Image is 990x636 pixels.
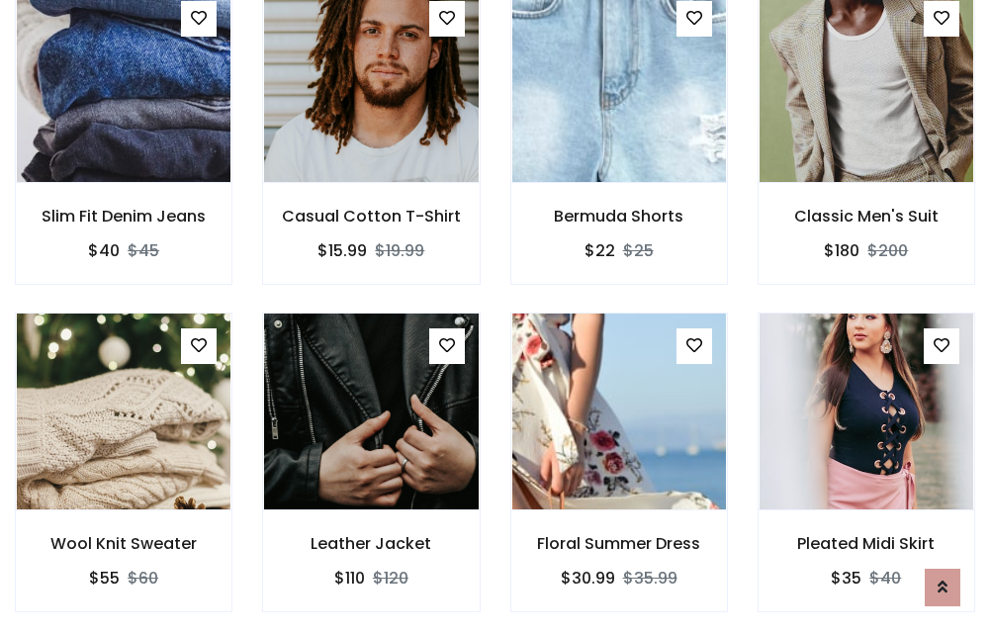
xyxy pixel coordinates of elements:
h6: $15.99 [317,241,367,260]
h6: Classic Men's Suit [759,207,974,226]
h6: $55 [89,569,120,588]
h6: Slim Fit Denim Jeans [16,207,231,226]
del: $200 [867,239,908,262]
del: $35.99 [623,567,677,590]
del: $19.99 [375,239,424,262]
del: $45 [128,239,159,262]
del: $25 [623,239,654,262]
h6: Pleated Midi Skirt [759,534,974,553]
h6: $110 [334,569,365,588]
h6: $30.99 [561,569,615,588]
h6: Leather Jacket [263,534,479,553]
del: $40 [869,567,901,590]
h6: Bermuda Shorts [511,207,727,226]
h6: Floral Summer Dress [511,534,727,553]
h6: $35 [831,569,861,588]
h6: $22 [585,241,615,260]
del: $60 [128,567,158,590]
h6: Wool Knit Sweater [16,534,231,553]
h6: $40 [88,241,120,260]
h6: $180 [824,241,859,260]
del: $120 [373,567,408,590]
h6: Casual Cotton T-Shirt [263,207,479,226]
